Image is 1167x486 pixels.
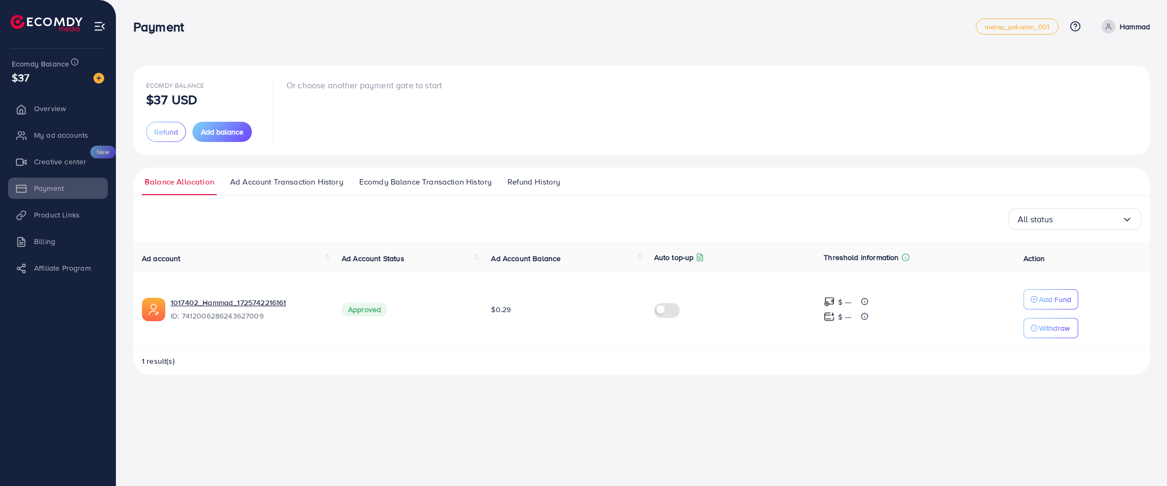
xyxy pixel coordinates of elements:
span: Ecomdy Balance [146,81,204,90]
p: Threshold information [824,251,899,264]
p: Hammad [1120,20,1150,33]
div: Search for option [1009,208,1141,230]
span: Refund [154,127,178,137]
p: Auto top-up [654,251,694,264]
a: metap_pakistan_001 [976,19,1059,35]
h3: Payment [133,19,192,35]
span: $37 [12,70,29,85]
button: Add balance [192,122,252,142]
span: metap_pakistan_001 [985,23,1050,30]
span: Ad Account Transaction History [230,176,343,188]
button: Add Fund [1024,289,1078,309]
img: ic-ads-acc.e4c84228.svg [142,298,165,321]
img: top-up amount [824,296,835,307]
button: Refund [146,122,186,142]
span: Balance Allocation [145,176,214,188]
span: Refund History [508,176,560,188]
a: Hammad [1097,20,1150,33]
span: 1 result(s) [142,356,175,366]
span: ID: 7412006286243627009 [171,311,325,321]
p: $37 USD [146,93,197,106]
span: All status [1018,211,1053,228]
span: Ecomdy Balance [12,58,69,69]
p: Or choose another payment gate to start [286,79,442,91]
span: Action [1024,253,1045,264]
span: Ad Account Balance [491,253,561,264]
span: Add balance [201,127,243,137]
span: Ad Account Status [342,253,404,264]
img: image [94,73,104,83]
p: Add Fund [1039,293,1071,306]
span: Ad account [142,253,181,264]
button: Withdraw [1024,318,1078,338]
p: $ --- [838,311,851,323]
span: Ecomdy Balance Transaction History [359,176,492,188]
span: $0.29 [491,304,511,315]
img: menu [94,20,106,32]
p: $ --- [838,296,851,308]
div: <span class='underline'>1017402_Hammad_1725742216161</span></br>7412006286243627009 [171,297,325,322]
span: Approved [342,303,387,316]
img: top-up amount [824,311,835,322]
p: Withdraw [1039,322,1070,334]
input: Search for option [1053,211,1122,228]
a: 1017402_Hammad_1725742216161 [171,297,325,308]
img: logo [11,15,82,31]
